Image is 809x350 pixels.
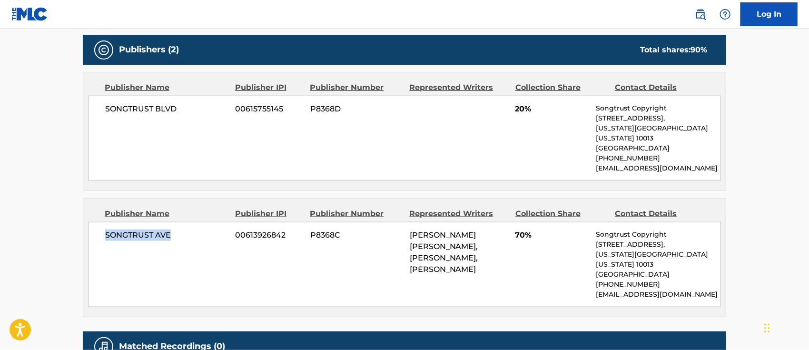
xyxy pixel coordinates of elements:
p: [PHONE_NUMBER] [596,153,720,163]
p: [GEOGRAPHIC_DATA] [596,143,720,153]
span: 20% [515,103,589,115]
span: P8368D [310,103,403,115]
span: 90 % [691,45,707,54]
p: Songtrust Copyright [596,103,720,113]
p: [US_STATE][GEOGRAPHIC_DATA][US_STATE] 10013 [596,250,720,270]
span: [PERSON_NAME] [PERSON_NAME], [PERSON_NAME], [PERSON_NAME] [410,230,478,274]
img: search [695,9,706,20]
p: [GEOGRAPHIC_DATA] [596,270,720,280]
div: Publisher Name [105,208,228,220]
a: Public Search [691,5,710,24]
p: [EMAIL_ADDRESS][DOMAIN_NAME] [596,290,720,300]
span: SONGTRUST BLVD [105,103,228,115]
img: MLC Logo [11,7,48,21]
div: Publisher Number [310,82,402,93]
span: 00615755145 [236,103,303,115]
div: Represented Writers [410,82,508,93]
span: SONGTRUST AVE [105,230,228,241]
h5: Publishers (2) [119,44,179,55]
div: Publisher Number [310,208,402,220]
p: [US_STATE][GEOGRAPHIC_DATA][US_STATE] 10013 [596,123,720,143]
div: Help [716,5,735,24]
div: Publisher Name [105,82,228,93]
span: 70% [515,230,589,241]
div: Publisher IPI [235,208,303,220]
span: P8368C [310,230,403,241]
div: Collection Share [515,208,608,220]
iframe: Chat Widget [761,304,809,350]
p: Songtrust Copyright [596,230,720,240]
p: [STREET_ADDRESS], [596,240,720,250]
span: 00613926842 [236,230,303,241]
img: Publishers [98,44,109,56]
img: help [720,9,731,20]
a: Log In [740,2,798,26]
div: Contact Details [615,208,707,220]
p: [EMAIL_ADDRESS][DOMAIN_NAME] [596,163,720,173]
p: [PHONE_NUMBER] [596,280,720,290]
div: Drag [764,314,770,342]
div: Collection Share [515,82,608,93]
div: Represented Writers [410,208,508,220]
div: Contact Details [615,82,707,93]
p: [STREET_ADDRESS], [596,113,720,123]
div: Publisher IPI [235,82,303,93]
div: Total shares: [640,44,707,56]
